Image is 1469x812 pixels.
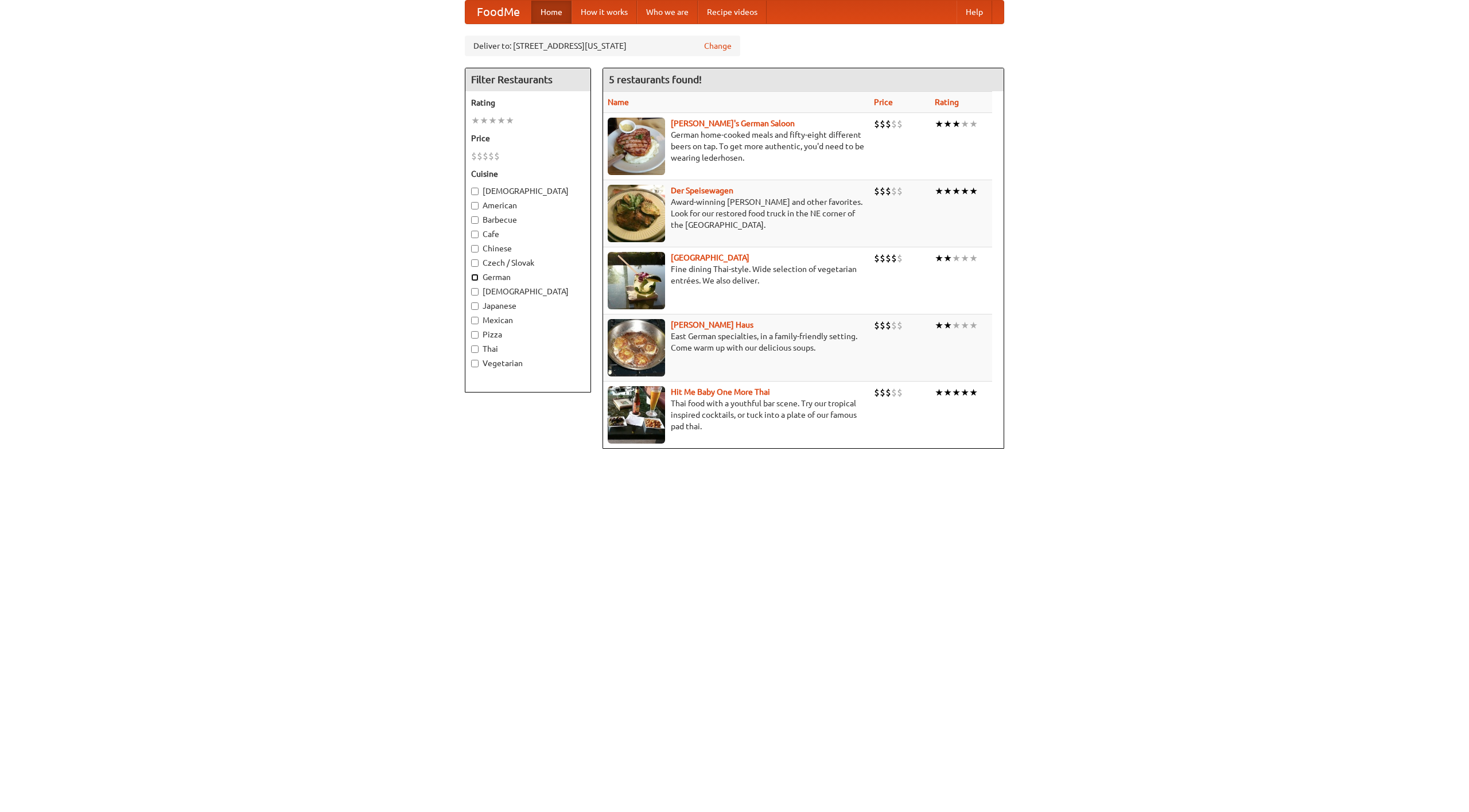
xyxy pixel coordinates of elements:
li: ★ [943,319,952,332]
label: [DEMOGRAPHIC_DATA] [471,286,585,297]
li: ★ [935,118,943,130]
img: babythai.jpg [608,386,665,444]
li: $ [897,319,903,332]
input: Barbecue [471,216,479,224]
a: FoodMe [465,1,531,24]
input: Chinese [471,245,479,252]
a: Change [704,40,732,52]
a: How it works [572,1,637,24]
ng-pluralize: 5 restaurants found! [609,74,702,85]
label: German [471,271,585,283]
li: ★ [943,252,952,265]
li: $ [885,252,891,265]
label: Vegetarian [471,358,585,369]
label: Pizza [471,329,585,340]
a: Der Speisewagen [671,186,733,195]
label: [DEMOGRAPHIC_DATA] [471,185,585,197]
li: ★ [961,118,969,130]
h5: Cuisine [471,168,585,180]
input: Thai [471,345,479,353]
li: ★ [952,386,961,399]
input: Czech / Slovak [471,259,479,267]
li: $ [874,185,880,197]
li: ★ [471,114,480,127]
input: [DEMOGRAPHIC_DATA] [471,188,479,195]
li: $ [874,319,880,332]
li: ★ [506,114,514,127]
li: ★ [969,386,978,399]
label: Czech / Slovak [471,257,585,269]
a: Help [957,1,992,24]
li: ★ [935,319,943,332]
li: $ [891,252,897,265]
li: $ [885,185,891,197]
input: German [471,274,479,281]
h5: Price [471,133,585,144]
a: Name [608,98,629,107]
input: Mexican [471,317,479,324]
input: Cafe [471,231,479,238]
b: [GEOGRAPHIC_DATA] [671,253,749,262]
img: kohlhaus.jpg [608,319,665,376]
li: $ [897,185,903,197]
li: ★ [969,185,978,197]
li: $ [874,252,880,265]
li: ★ [943,118,952,130]
a: Price [874,98,893,107]
label: Mexican [471,314,585,326]
li: $ [874,386,880,399]
img: speisewagen.jpg [608,185,665,242]
li: ★ [969,319,978,332]
li: ★ [943,386,952,399]
img: satay.jpg [608,252,665,309]
li: $ [880,185,885,197]
li: ★ [935,386,943,399]
li: ★ [497,114,506,127]
li: $ [477,150,483,162]
p: Fine dining Thai-style. Wide selection of vegetarian entrées. We also deliver. [608,263,865,286]
a: [PERSON_NAME]'s German Saloon [671,119,795,128]
li: $ [880,118,885,130]
li: $ [891,118,897,130]
p: Award-winning [PERSON_NAME] and other favorites. Look for our restored food truck in the NE corne... [608,196,865,231]
input: Japanese [471,302,479,310]
a: Hit Me Baby One More Thai [671,387,770,397]
input: Vegetarian [471,360,479,367]
div: Deliver to: [STREET_ADDRESS][US_STATE] [465,36,740,56]
a: Who we are [637,1,698,24]
input: Pizza [471,331,479,339]
li: ★ [935,185,943,197]
li: ★ [488,114,497,127]
p: Thai food with a youthful bar scene. Try our tropical inspired cocktails, or tuck into a plate of... [608,398,865,432]
a: [PERSON_NAME] Haus [671,320,753,329]
a: Home [531,1,572,24]
label: Barbecue [471,214,585,226]
label: American [471,200,585,211]
li: ★ [961,185,969,197]
label: Chinese [471,243,585,254]
li: $ [471,150,477,162]
li: ★ [952,319,961,332]
li: $ [880,386,885,399]
li: $ [488,150,494,162]
p: German home-cooked meals and fifty-eight different beers on tap. To get more authentic, you'd nee... [608,129,865,164]
li: $ [891,319,897,332]
li: $ [885,118,891,130]
li: ★ [969,252,978,265]
input: [DEMOGRAPHIC_DATA] [471,288,479,296]
li: $ [897,252,903,265]
label: Cafe [471,228,585,240]
li: ★ [480,114,488,127]
li: ★ [952,252,961,265]
img: esthers.jpg [608,118,665,175]
h4: Filter Restaurants [465,68,590,91]
input: American [471,202,479,209]
a: Rating [935,98,959,107]
p: East German specialties, in a family-friendly setting. Come warm up with our delicious soups. [608,331,865,353]
li: ★ [943,185,952,197]
li: $ [483,150,488,162]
